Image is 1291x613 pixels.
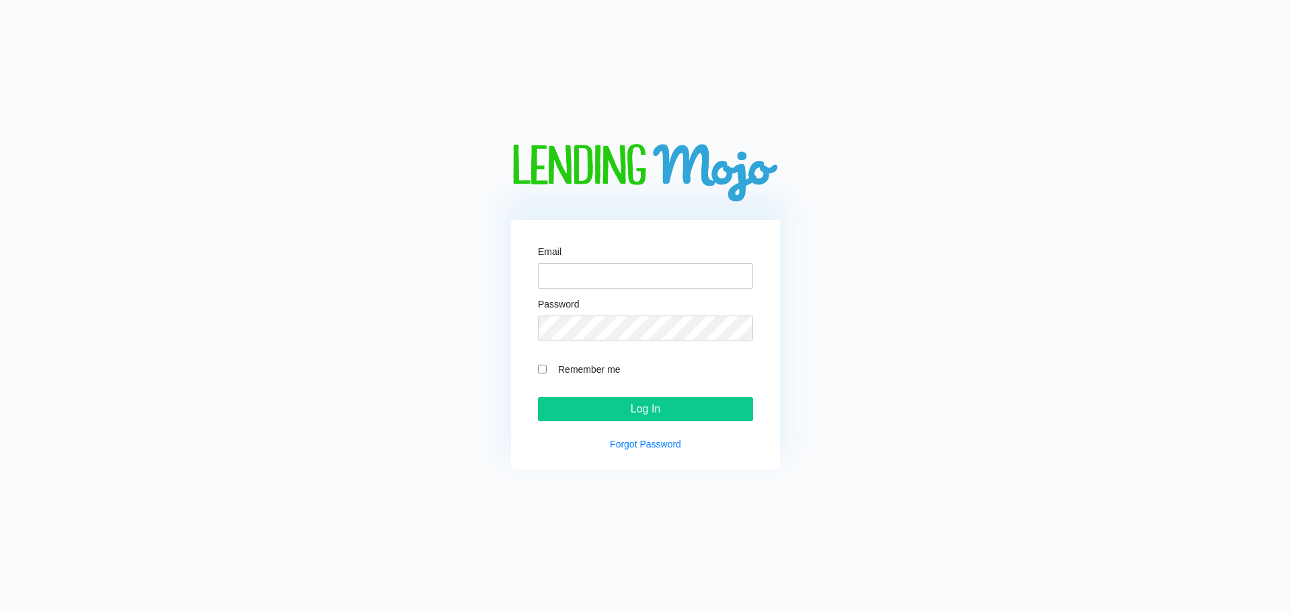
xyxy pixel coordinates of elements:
label: Remember me [551,361,753,377]
label: Email [538,247,561,256]
label: Password [538,299,579,309]
a: Forgot Password [610,439,681,449]
img: logo-big.png [511,144,780,204]
input: Log In [538,397,753,421]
